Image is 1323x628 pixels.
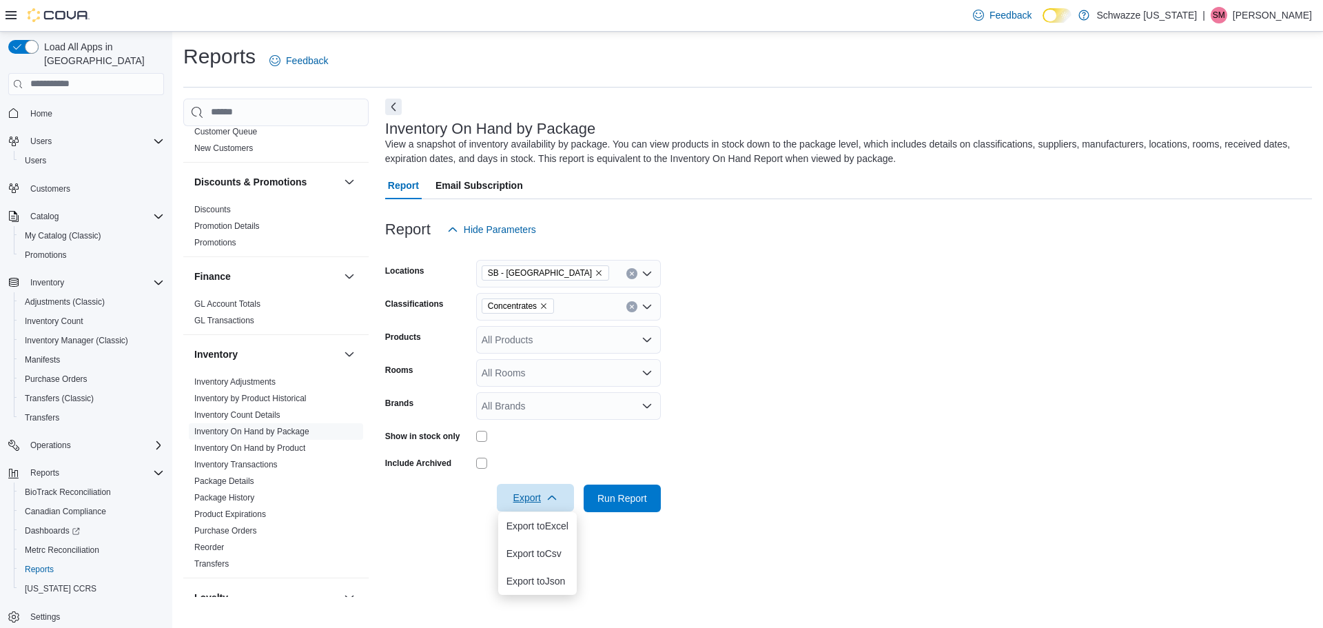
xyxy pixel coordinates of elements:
a: Reports [19,561,59,578]
a: Inventory Adjustments [194,377,276,387]
h3: Report [385,221,431,238]
button: Catalog [25,208,64,225]
span: SM [1213,7,1225,23]
button: Clear input [626,301,637,312]
button: Inventory [194,347,338,361]
span: Dashboards [19,523,164,539]
a: Inventory On Hand by Package [194,427,309,436]
span: Adjustments (Classic) [25,296,105,307]
span: Product Expirations [194,509,266,520]
span: Export to Csv [506,548,568,559]
h3: Loyalty [194,591,228,605]
button: Operations [25,437,76,454]
span: Reports [30,467,59,478]
button: Inventory Manager (Classic) [14,331,170,350]
label: Brands [385,398,413,409]
button: Export toExcel [498,512,577,540]
button: Transfers [14,408,170,427]
a: Reorder [194,543,224,552]
a: Inventory Transactions [194,460,278,469]
a: GL Account Totals [194,299,260,309]
a: Promotions [194,238,236,247]
button: Transfers (Classic) [14,389,170,408]
a: Promotion Details [194,221,260,231]
a: Dashboards [19,523,85,539]
button: Metrc Reconciliation [14,540,170,560]
button: Discounts & Promotions [341,174,358,190]
span: Feedback [989,8,1032,22]
span: SB - [GEOGRAPHIC_DATA] [488,266,592,280]
a: GL Transactions [194,316,254,325]
button: Users [25,133,57,150]
span: Operations [30,440,71,451]
button: Next [385,99,402,115]
span: Hide Parameters [464,223,536,236]
span: Concentrates [482,298,554,314]
span: Inventory Transactions [194,459,278,470]
span: New Customers [194,143,253,154]
a: Metrc Reconciliation [19,542,105,558]
span: Home [25,105,164,122]
p: [PERSON_NAME] [1233,7,1312,23]
a: BioTrack Reconciliation [19,484,116,500]
span: Package Details [194,476,254,487]
span: Users [25,155,46,166]
span: Inventory Count Details [194,409,280,421]
span: Inventory On Hand by Product [194,443,305,454]
button: Remove Concentrates from selection in this group [540,302,548,310]
a: Customer Queue [194,127,257,136]
span: Canadian Compliance [25,506,106,517]
span: Manifests [25,354,60,365]
button: Open list of options [642,401,653,412]
a: Manifests [19,352,65,368]
a: Package History [194,493,254,503]
button: Catalog [3,207,170,226]
button: My Catalog (Classic) [14,226,170,245]
input: Dark Mode [1043,8,1071,23]
span: Transfers [194,558,229,569]
label: Rooms [385,365,413,376]
span: BioTrack Reconciliation [19,484,164,500]
span: Inventory Manager (Classic) [19,332,164,349]
a: Users [19,152,52,169]
span: Manifests [19,352,164,368]
h1: Reports [183,43,256,70]
button: Canadian Compliance [14,502,170,521]
span: Customer Queue [194,126,257,137]
button: Run Report [584,485,661,512]
button: Export toCsv [498,540,577,567]
span: Transfers [19,409,164,426]
button: Manifests [14,350,170,369]
button: Promotions [14,245,170,265]
span: Customers [30,183,70,194]
a: [US_STATE] CCRS [19,580,102,597]
span: Inventory Count [25,316,83,327]
span: GL Account Totals [194,298,260,310]
div: Sarah McDole [1211,7,1227,23]
button: Inventory [3,273,170,292]
button: Open list of options [642,301,653,312]
span: SB - Aurora [482,265,609,281]
span: Load All Apps in [GEOGRAPHIC_DATA] [39,40,164,68]
span: Promotions [19,247,164,263]
span: Reorder [194,542,224,553]
span: Reports [25,465,164,481]
a: New Customers [194,143,253,153]
a: Transfers [19,409,65,426]
span: GL Transactions [194,315,254,326]
span: Inventory by Product Historical [194,393,307,404]
span: Inventory Manager (Classic) [25,335,128,346]
div: Discounts & Promotions [183,201,369,256]
span: BioTrack Reconciliation [25,487,111,498]
span: Canadian Compliance [19,503,164,520]
div: Finance [183,296,369,334]
h3: Finance [194,270,231,283]
span: Purchase Orders [25,374,88,385]
span: Customers [25,180,164,197]
button: [US_STATE] CCRS [14,579,170,598]
span: Operations [25,437,164,454]
a: Inventory Count Details [194,410,280,420]
button: Reports [14,560,170,579]
a: Package Details [194,476,254,486]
